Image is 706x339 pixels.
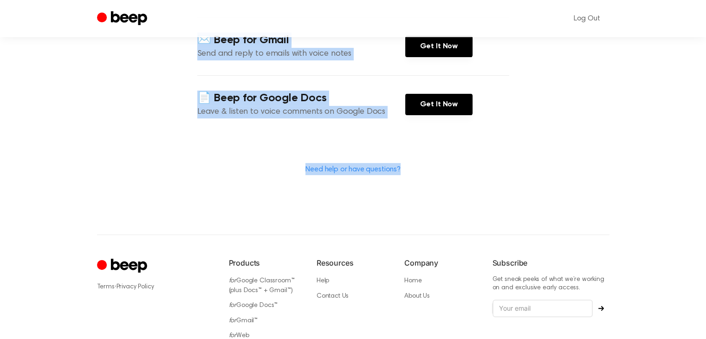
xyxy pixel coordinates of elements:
[404,278,421,284] a: Home
[229,278,295,294] a: forGoogle Classroom™ (plus Docs™ + Gmail™)
[317,278,329,284] a: Help
[317,293,349,300] a: Contact Us
[197,48,405,60] p: Send and reply to emails with voice notes
[197,33,405,48] h4: ✉️ Beep for Gmail
[593,306,609,311] button: Subscribe
[229,257,302,268] h6: Products
[117,284,154,290] a: Privacy Policy
[97,284,115,290] a: Terms
[97,257,149,275] a: Cruip
[229,318,258,324] a: forGmail™
[405,94,473,115] a: Get It Now
[317,257,389,268] h6: Resources
[404,257,477,268] h6: Company
[97,10,149,28] a: Beep
[229,302,237,309] i: for
[404,293,430,300] a: About Us
[197,91,405,106] h4: 📄 Beep for Google Docs
[229,278,237,284] i: for
[229,318,237,324] i: for
[229,332,249,339] a: forWeb
[492,300,593,317] input: Your email
[492,257,609,268] h6: Subscribe
[197,106,405,118] p: Leave & listen to voice comments on Google Docs
[229,302,278,309] a: forGoogle Docs™
[229,332,237,339] i: for
[564,7,609,30] a: Log Out
[305,166,401,173] a: Need help or have questions?
[492,276,609,292] p: Get sneak peeks of what we’re working on and exclusive early access.
[97,282,214,292] div: ·
[405,36,473,57] a: Get It Now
